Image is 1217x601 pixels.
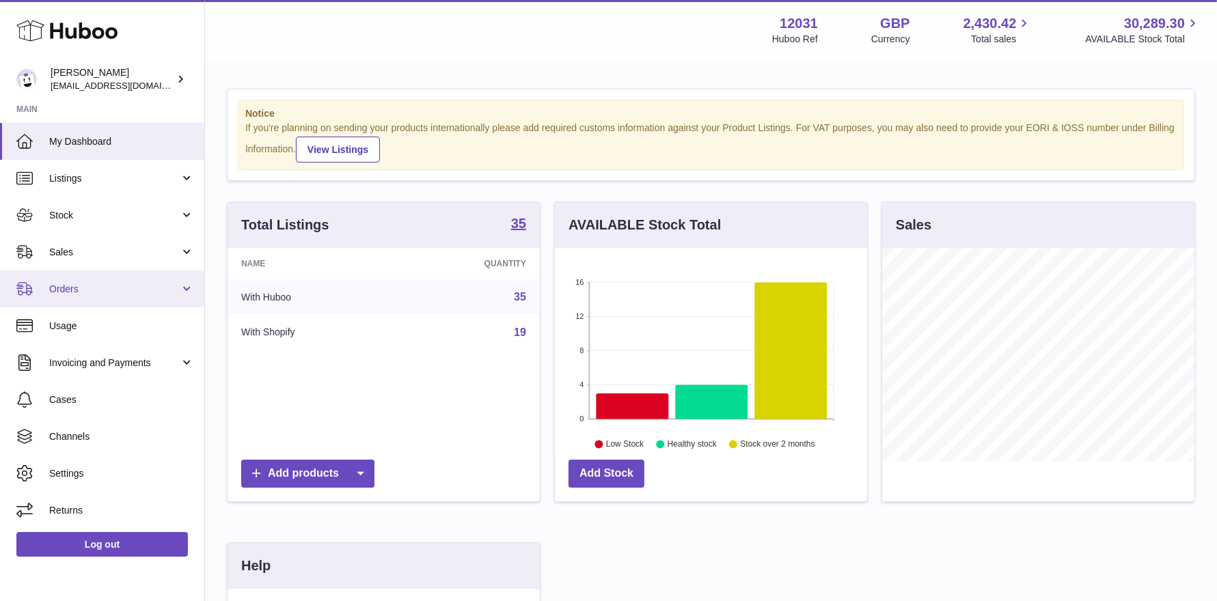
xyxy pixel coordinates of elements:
text: Low Stock [606,439,644,449]
text: 4 [579,380,584,389]
span: AVAILABLE Stock Total [1085,33,1201,46]
a: 35 [514,291,526,303]
th: Quantity [396,248,540,279]
a: 2,430.42 Total sales [963,14,1033,46]
a: 30,289.30 AVAILABLE Stock Total [1085,14,1201,46]
a: 19 [514,326,526,338]
strong: GBP [880,14,910,33]
strong: 35 [511,216,526,230]
text: Healthy stock [668,439,717,449]
span: Total sales [971,33,1032,46]
h3: Help [241,557,271,575]
div: If you're planning on sending your products internationally please add required customs informati... [245,122,1177,163]
text: 16 [575,278,584,286]
text: Stock over 2 months [740,439,815,449]
div: Currency [871,33,910,46]
text: 12 [575,312,584,320]
a: 35 [511,216,526,233]
span: Settings [49,467,194,480]
a: Add products [241,460,374,488]
h3: Total Listings [241,216,329,234]
div: [PERSON_NAME] [51,66,174,92]
span: Usage [49,320,194,333]
a: Log out [16,532,188,557]
strong: 12031 [780,14,818,33]
div: Huboo Ref [772,33,818,46]
span: Sales [49,246,180,259]
span: Stock [49,209,180,222]
span: 30,289.30 [1124,14,1185,33]
span: Channels [49,430,194,443]
span: Returns [49,504,194,517]
h3: AVAILABLE Stock Total [569,216,721,234]
span: Orders [49,283,180,296]
span: [EMAIL_ADDRESS][DOMAIN_NAME] [51,80,201,91]
span: Listings [49,172,180,185]
span: My Dashboard [49,135,194,148]
span: 2,430.42 [963,14,1017,33]
strong: Notice [245,107,1177,120]
text: 8 [579,346,584,354]
th: Name [228,248,396,279]
td: With Huboo [228,279,396,315]
img: admin@makewellforyou.com [16,69,37,89]
td: With Shopify [228,315,396,350]
span: Invoicing and Payments [49,357,180,369]
a: Add Stock [569,460,644,488]
h3: Sales [896,216,931,234]
text: 0 [579,415,584,423]
span: Cases [49,393,194,406]
a: View Listings [296,137,380,163]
